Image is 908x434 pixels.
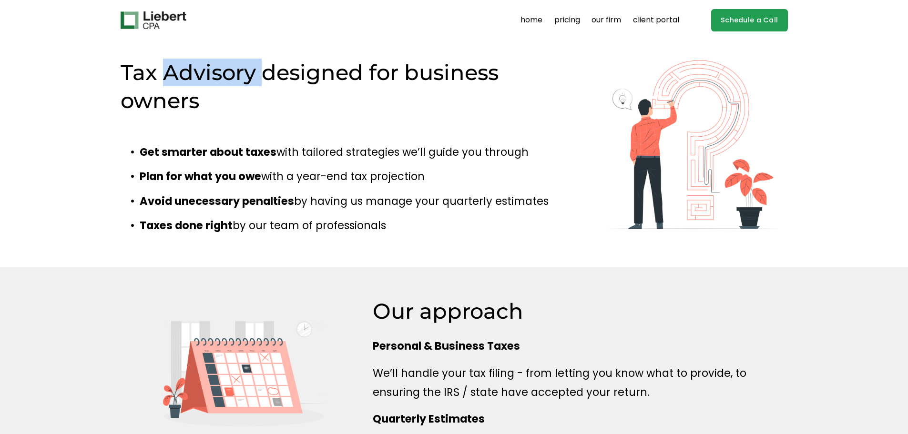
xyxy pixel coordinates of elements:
[140,142,564,161] p: with tailored strategies we’ll guide you through
[121,59,536,114] h2: Tax Advisory designed for business owners
[373,297,788,325] h2: Our approach
[140,144,276,160] strong: Get smarter about taxes
[140,218,233,233] strong: Taxes done right
[373,338,520,353] strong: Personal & Business Taxes
[140,192,564,211] p: by having us manage your quarterly estimates
[592,13,621,28] a: our firm
[520,13,542,28] a: home
[373,363,788,402] p: We’ll handle your tax filing - from letting you know what to provide, to ensuring the IRS / state...
[711,9,788,31] a: Schedule a Call
[121,11,186,30] img: Liebert CPA
[633,13,679,28] a: client portal
[554,13,580,28] a: pricing
[140,193,294,209] strong: Avoid unecessary penalties
[140,216,564,235] p: by our team of professionals
[140,167,564,186] p: with a year-end tax projection
[373,411,485,426] strong: Quarterly Estimates
[140,169,261,184] strong: Plan for what you owe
